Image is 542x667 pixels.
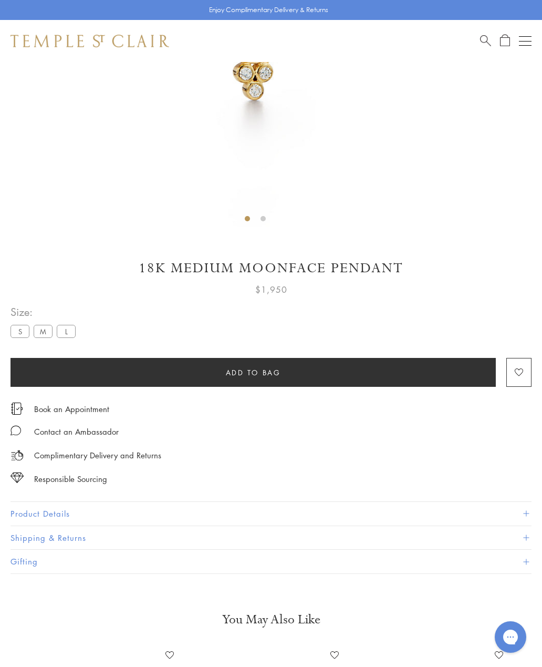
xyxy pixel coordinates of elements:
[34,403,109,415] a: Book an Appointment
[34,449,161,462] p: Complimentary Delivery and Returns
[11,449,24,462] img: icon_delivery.svg
[11,303,80,321] span: Size:
[34,325,53,338] label: M
[34,425,119,438] div: Contact an Ambassador
[480,34,491,47] a: Search
[11,502,531,526] button: Product Details
[519,35,531,47] button: Open navigation
[34,473,107,486] div: Responsible Sourcing
[11,550,531,573] button: Gifting
[57,325,76,338] label: L
[226,367,281,378] span: Add to bag
[11,473,24,483] img: icon_sourcing.svg
[489,618,531,656] iframe: Gorgias live chat messenger
[255,283,287,296] span: $1,950
[11,526,531,550] button: Shipping & Returns
[11,35,169,47] img: Temple St. Clair
[11,325,29,338] label: S
[11,425,21,436] img: MessageIcon-01_2.svg
[11,403,23,415] img: icon_appointment.svg
[209,5,328,15] p: Enjoy Complimentary Delivery & Returns
[26,611,516,628] h3: You May Also Like
[11,358,496,387] button: Add to bag
[500,34,510,47] a: Open Shopping Bag
[11,259,531,278] h1: 18K Medium Moonface Pendant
